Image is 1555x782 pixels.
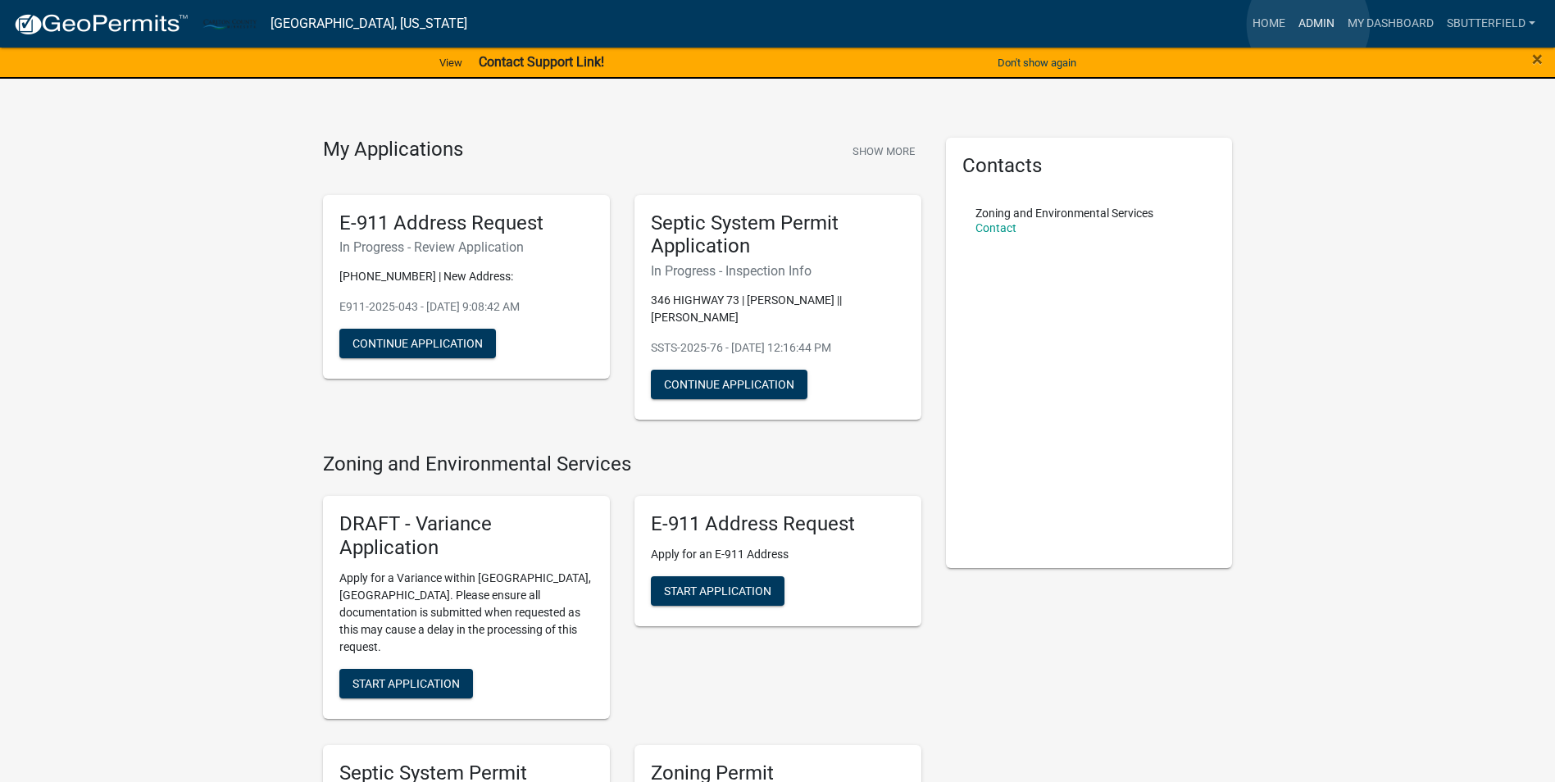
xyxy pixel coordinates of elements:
p: E911-2025-043 - [DATE] 9:08:42 AM [339,298,593,316]
h5: Septic System Permit Application [651,211,905,259]
p: SSTS-2025-76 - [DATE] 12:16:44 PM [651,339,905,357]
p: Zoning and Environmental Services [975,207,1153,219]
h5: E-911 Address Request [339,211,593,235]
h5: Contacts [962,154,1216,178]
a: View [433,49,469,76]
h6: In Progress - Review Application [339,239,593,255]
button: Close [1532,49,1543,69]
button: Start Application [651,576,784,606]
strong: Contact Support Link! [479,54,604,70]
a: My Dashboard [1341,8,1440,39]
a: [GEOGRAPHIC_DATA], [US_STATE] [271,10,467,38]
button: Continue Application [339,329,496,358]
img: Carlton County, Minnesota [202,12,257,34]
a: Sbutterfield [1440,8,1542,39]
button: Don't show again [991,49,1083,76]
h4: My Applications [323,138,463,162]
h6: In Progress - Inspection Info [651,263,905,279]
a: Contact [975,221,1016,234]
p: Apply for an E-911 Address [651,546,905,563]
button: Continue Application [651,370,807,399]
p: Apply for a Variance within [GEOGRAPHIC_DATA], [GEOGRAPHIC_DATA]. Please ensure all documentation... [339,570,593,656]
span: Start Application [352,676,460,689]
p: [PHONE_NUMBER] | New Address: [339,268,593,285]
h5: E-911 Address Request [651,512,905,536]
button: Start Application [339,669,473,698]
span: Start Application [664,584,771,597]
h5: DRAFT - Variance Application [339,512,593,560]
p: 346 HIGHWAY 73 | [PERSON_NAME] || [PERSON_NAME] [651,292,905,326]
a: Home [1246,8,1292,39]
button: Show More [846,138,921,165]
span: × [1532,48,1543,70]
a: Admin [1292,8,1341,39]
h4: Zoning and Environmental Services [323,452,921,476]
